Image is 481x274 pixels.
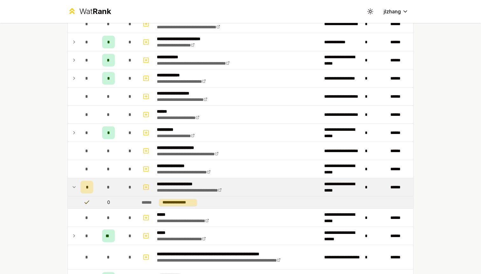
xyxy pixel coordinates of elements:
[79,6,111,17] div: Wat
[67,6,111,17] a: WatRank
[379,6,414,17] button: jlzhang
[96,196,121,208] td: 0
[93,7,111,16] span: Rank
[384,8,401,15] span: jlzhang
